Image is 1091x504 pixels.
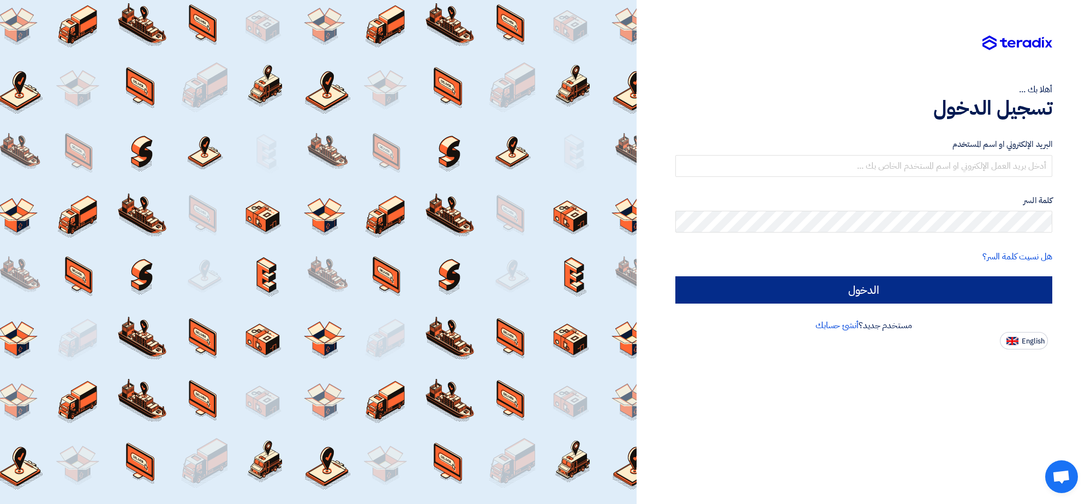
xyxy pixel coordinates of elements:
[1022,337,1045,345] span: English
[675,319,1052,332] div: مستخدم جديد؟
[675,194,1052,207] label: كلمة السر
[675,96,1052,120] h1: تسجيل الدخول
[675,276,1052,304] input: الدخول
[1045,460,1078,493] div: دردشة مفتوحة
[816,319,859,332] a: أنشئ حسابك
[1000,332,1048,349] button: English
[675,138,1052,151] label: البريد الإلكتروني او اسم المستخدم
[982,250,1052,263] a: هل نسيت كلمة السر؟
[982,35,1052,51] img: Teradix logo
[675,155,1052,177] input: أدخل بريد العمل الإلكتروني او اسم المستخدم الخاص بك ...
[675,83,1052,96] div: أهلا بك ...
[1006,337,1018,345] img: en-US.png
